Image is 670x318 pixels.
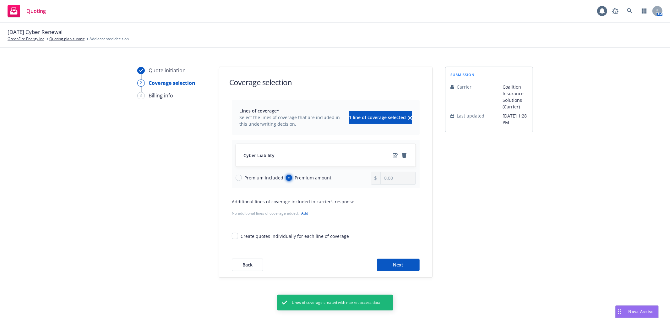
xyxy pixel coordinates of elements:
span: Nova Assist [629,309,653,314]
span: Quoting [26,8,46,14]
span: Premium included [244,174,283,181]
div: Create quotes individually for each line of coverage [241,233,349,239]
span: Back [242,262,253,268]
span: [DATE] 1:28 PM [503,112,528,126]
span: Last updated [457,112,484,119]
a: Report a Bug [609,5,622,17]
div: Additional lines of coverage included in carrier’s response [232,198,420,205]
input: Premium included [236,175,242,181]
span: Select the lines of coverage that are included in this underwriting decision. [239,114,345,127]
div: Quote initiation [149,67,186,74]
a: Search [624,5,636,17]
a: Quoting plan submit [49,36,84,42]
span: submission [450,72,475,77]
a: Switch app [638,5,651,17]
span: Carrier [457,84,471,90]
a: GreenFire Energy Inc [8,36,44,42]
div: Coverage selection [149,79,195,87]
input: Premium amount [286,175,292,181]
span: Add accepted decision [90,36,129,42]
svg: clear selection [408,116,412,120]
div: 3 [137,92,145,99]
div: 2 [137,79,145,87]
span: Cyber Liability [243,152,275,159]
span: Next [393,262,404,268]
button: Back [232,259,263,271]
button: 1 line of coverage selectedclear selection [349,111,412,124]
span: 1 line of coverage selected [349,114,406,120]
a: remove [400,151,408,159]
div: Billing info [149,92,173,99]
h1: Coverage selection [229,77,292,87]
span: [DATE] Cyber Renewal [8,28,63,36]
div: Drag to move [616,306,624,318]
button: Next [377,259,420,271]
a: edit [392,151,399,159]
a: Add [301,211,308,216]
a: Quoting [5,2,48,20]
span: Lines of coverage* [239,107,345,114]
span: Coalition Insurance Solutions (Carrier) [503,84,528,110]
button: Nova Assist [615,305,659,318]
div: No additional lines of coverage added. [232,210,420,217]
input: 0.00 [381,172,416,184]
span: Lines of coverage created with market access data [292,300,381,305]
span: Premium amount [295,174,331,181]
